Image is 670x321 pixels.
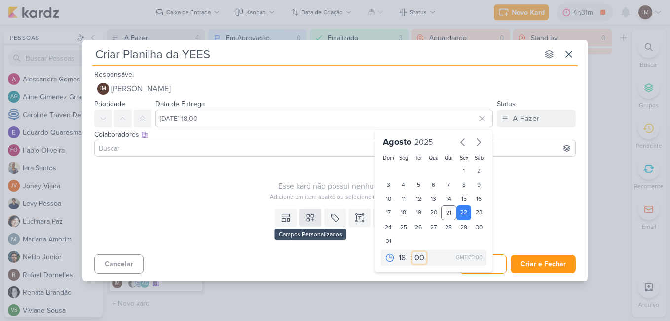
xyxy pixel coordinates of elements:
[396,192,411,205] div: 11
[511,255,576,273] button: Criar e Fechar
[155,110,493,127] input: Select a date
[396,205,411,220] div: 18
[396,178,411,192] div: 4
[441,220,456,234] div: 28
[410,252,412,264] div: :
[398,154,409,162] div: Seg
[381,205,396,220] div: 17
[383,154,394,162] div: Dom
[94,180,582,192] div: Esse kard não possui nenhum item
[414,137,433,147] span: 2025
[411,205,426,220] div: 19
[471,178,486,192] div: 9
[275,229,346,240] div: Campos Personalizados
[441,178,456,192] div: 7
[97,142,573,154] input: Buscar
[456,192,472,205] div: 15
[497,100,516,108] label: Status
[456,178,472,192] div: 8
[471,192,486,205] div: 16
[381,192,396,205] div: 10
[471,205,486,220] div: 23
[94,80,576,98] button: IM [PERSON_NAME]
[426,192,442,205] div: 13
[97,83,109,95] div: Isabella Machado Guimarães
[426,220,442,234] div: 27
[381,178,396,192] div: 3
[396,220,411,234] div: 25
[383,136,411,147] span: Agosto
[441,192,456,205] div: 14
[411,178,426,192] div: 5
[94,192,582,201] div: Adicione um item abaixo ou selecione um template
[411,192,426,205] div: 12
[456,164,472,178] div: 1
[471,220,486,234] div: 30
[497,110,576,127] button: A Fazer
[441,205,456,220] div: 21
[92,45,538,63] input: Kard Sem Título
[458,154,470,162] div: Sex
[456,254,483,262] div: GMT-03:00
[94,254,144,274] button: Cancelar
[456,220,472,234] div: 29
[411,220,426,234] div: 26
[426,205,442,220] div: 20
[381,220,396,234] div: 24
[111,83,171,95] span: [PERSON_NAME]
[513,113,539,124] div: A Fazer
[426,178,442,192] div: 6
[94,70,134,79] label: Responsável
[428,154,440,162] div: Qua
[471,164,486,178] div: 2
[94,129,576,140] div: Colaboradores
[443,154,454,162] div: Qui
[94,100,125,108] label: Prioridade
[413,154,424,162] div: Ter
[381,234,396,248] div: 31
[473,154,484,162] div: Sáb
[456,205,472,220] div: 22
[100,86,106,92] p: IM
[155,100,205,108] label: Data de Entrega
